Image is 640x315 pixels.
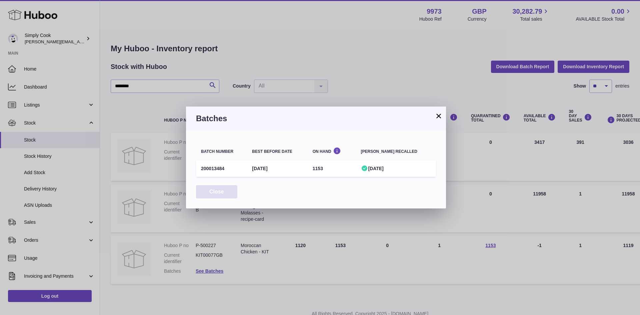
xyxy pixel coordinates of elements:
[361,150,431,154] div: [PERSON_NAME] recalled
[196,113,436,124] h3: Batches
[435,112,443,120] button: ×
[361,165,431,172] div: [DATE]
[308,160,356,177] td: 1153
[247,160,307,177] td: [DATE]
[313,147,351,154] div: On Hand
[252,150,302,154] div: Best before date
[201,150,242,154] div: Batch number
[196,160,247,177] td: 200013484
[196,185,237,199] button: Close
